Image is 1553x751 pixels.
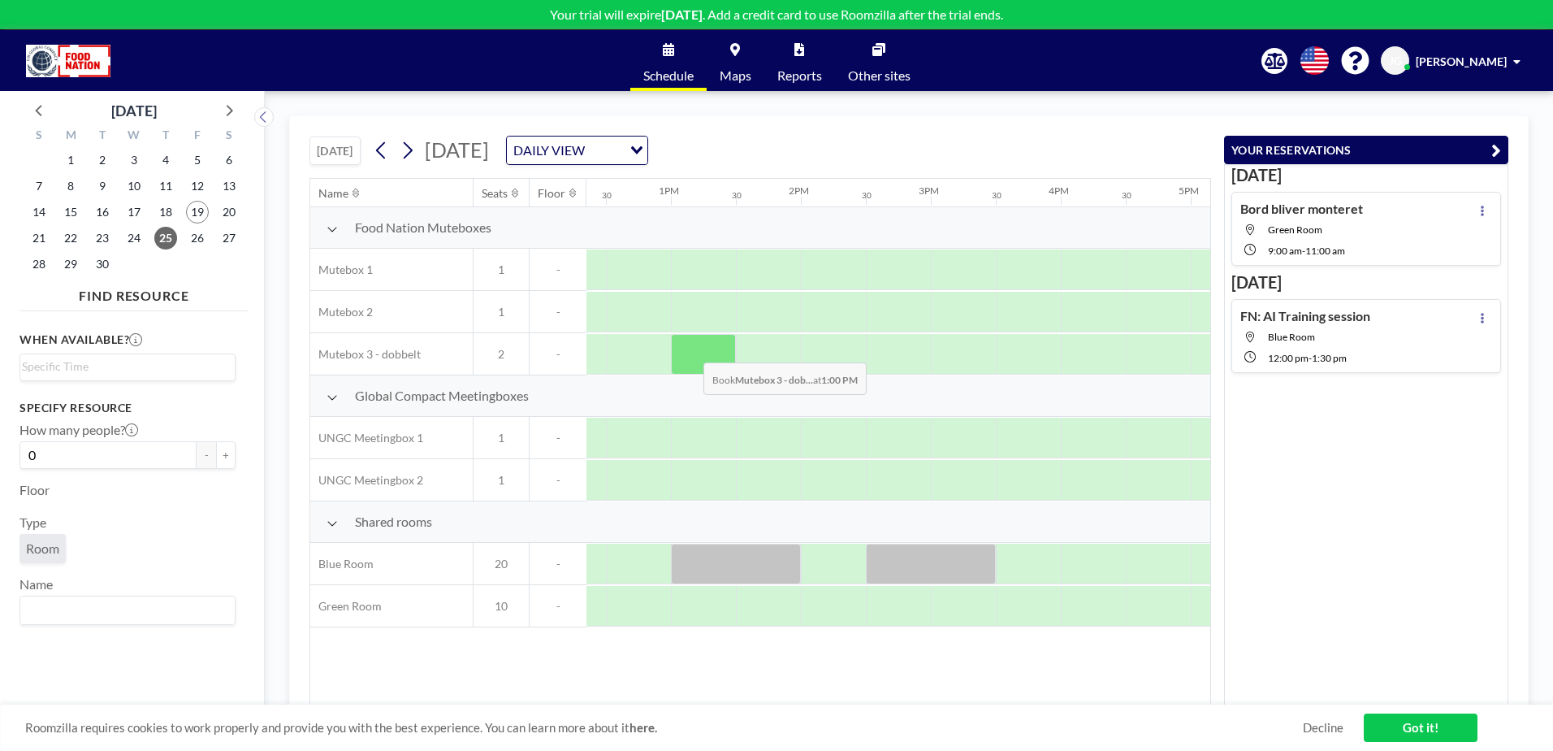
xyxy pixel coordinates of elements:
span: 1 [474,263,529,277]
h3: [DATE] [1231,165,1501,185]
div: 1PM [659,184,679,197]
span: Monday, September 29, 2025 [59,253,82,276]
span: Tuesday, September 23, 2025 [91,227,114,250]
b: Mutebox 3 - dob... [735,374,813,386]
span: Blue Room [310,557,374,571]
span: DAILY VIEW [510,140,588,161]
span: Tuesday, September 2, 2025 [91,149,114,171]
div: 30 [992,190,1001,201]
span: Green Room [310,599,382,614]
span: UNGC Meetingbox 2 [310,473,423,488]
span: Blue Room [1268,331,1315,343]
span: Tuesday, September 16, 2025 [91,201,114,224]
div: M [55,126,87,147]
span: - [1309,352,1312,364]
button: YOUR RESERVATIONS [1224,136,1508,164]
a: Decline [1303,720,1343,736]
span: Friday, September 19, 2025 [186,201,209,224]
span: JG [1389,54,1402,68]
span: Thursday, September 11, 2025 [154,175,177,198]
h4: Bord bliver monteret [1240,201,1363,217]
span: Mutebox 1 [310,263,373,277]
button: + [216,441,236,469]
span: Other sites [848,69,911,82]
a: Reports [764,30,835,91]
span: 2 [474,347,529,362]
span: UNGC Meetingbox 1 [310,431,423,445]
span: Monday, September 15, 2025 [59,201,82,224]
div: Floor [538,186,565,201]
div: Seats [482,186,508,201]
span: Global Compact Meetingboxes [355,388,529,404]
div: 30 [732,190,742,201]
button: [DATE] [309,137,361,165]
span: Green Room [1268,224,1322,236]
span: Schedule [643,69,694,82]
div: [DATE] [111,99,157,122]
a: Schedule [630,30,707,91]
span: [PERSON_NAME] [1416,54,1507,68]
span: Reports [777,69,822,82]
span: 20 [474,557,529,571]
span: Wednesday, September 3, 2025 [123,149,145,171]
div: Name [318,186,348,201]
span: Shared rooms [355,514,432,530]
a: Other sites [835,30,924,91]
span: Sunday, September 21, 2025 [28,227,50,250]
span: - [530,263,586,277]
span: - [530,347,586,362]
h4: FIND RESOURCE [19,281,249,304]
span: [DATE] [425,137,489,162]
span: Saturday, September 27, 2025 [218,227,240,250]
div: T [87,126,119,147]
input: Search for option [22,600,226,621]
a: Got it! [1364,714,1477,742]
span: Monday, September 22, 2025 [59,227,82,250]
span: Tuesday, September 30, 2025 [91,253,114,276]
span: - [530,599,586,614]
h3: [DATE] [1231,272,1501,293]
input: Search for option [590,140,621,161]
span: 11:00 AM [1305,245,1345,257]
span: Monday, September 1, 2025 [59,149,82,171]
b: [DATE] [661,7,703,22]
span: Saturday, September 13, 2025 [218,175,240,198]
div: W [119,126,150,147]
span: Tuesday, September 9, 2025 [91,175,114,198]
span: 10 [474,599,529,614]
span: Wednesday, September 17, 2025 [123,201,145,224]
span: Friday, September 12, 2025 [186,175,209,198]
div: Search for option [20,354,235,379]
div: T [149,126,181,147]
label: Name [19,576,53,593]
div: 2PM [789,184,809,197]
div: Search for option [20,597,235,624]
span: 1 [474,431,529,445]
span: Friday, September 26, 2025 [186,227,209,250]
span: Thursday, September 4, 2025 [154,149,177,171]
span: Room [26,540,59,557]
div: 5PM [1179,184,1199,197]
h4: FN: AI Training session [1240,308,1370,324]
label: How many people? [19,422,138,438]
span: Thursday, September 25, 2025 [154,227,177,250]
a: Maps [707,30,764,91]
span: Roomzilla requires cookies to work properly and provide you with the best experience. You can lea... [25,720,1303,736]
span: Thursday, September 18, 2025 [154,201,177,224]
span: - [530,305,586,319]
button: - [197,441,216,469]
span: Mutebox 3 - dobbelt [310,347,421,362]
a: here. [629,720,657,735]
span: - [1302,245,1305,257]
span: 12:00 PM [1268,352,1309,364]
span: Monday, September 8, 2025 [59,175,82,198]
img: organization-logo [26,45,110,77]
div: 30 [1122,190,1131,201]
div: 30 [862,190,872,201]
div: 4PM [1049,184,1069,197]
div: S [213,126,244,147]
label: Type [19,514,46,531]
span: - [530,431,586,445]
div: 30 [602,190,612,201]
span: - [530,473,586,488]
